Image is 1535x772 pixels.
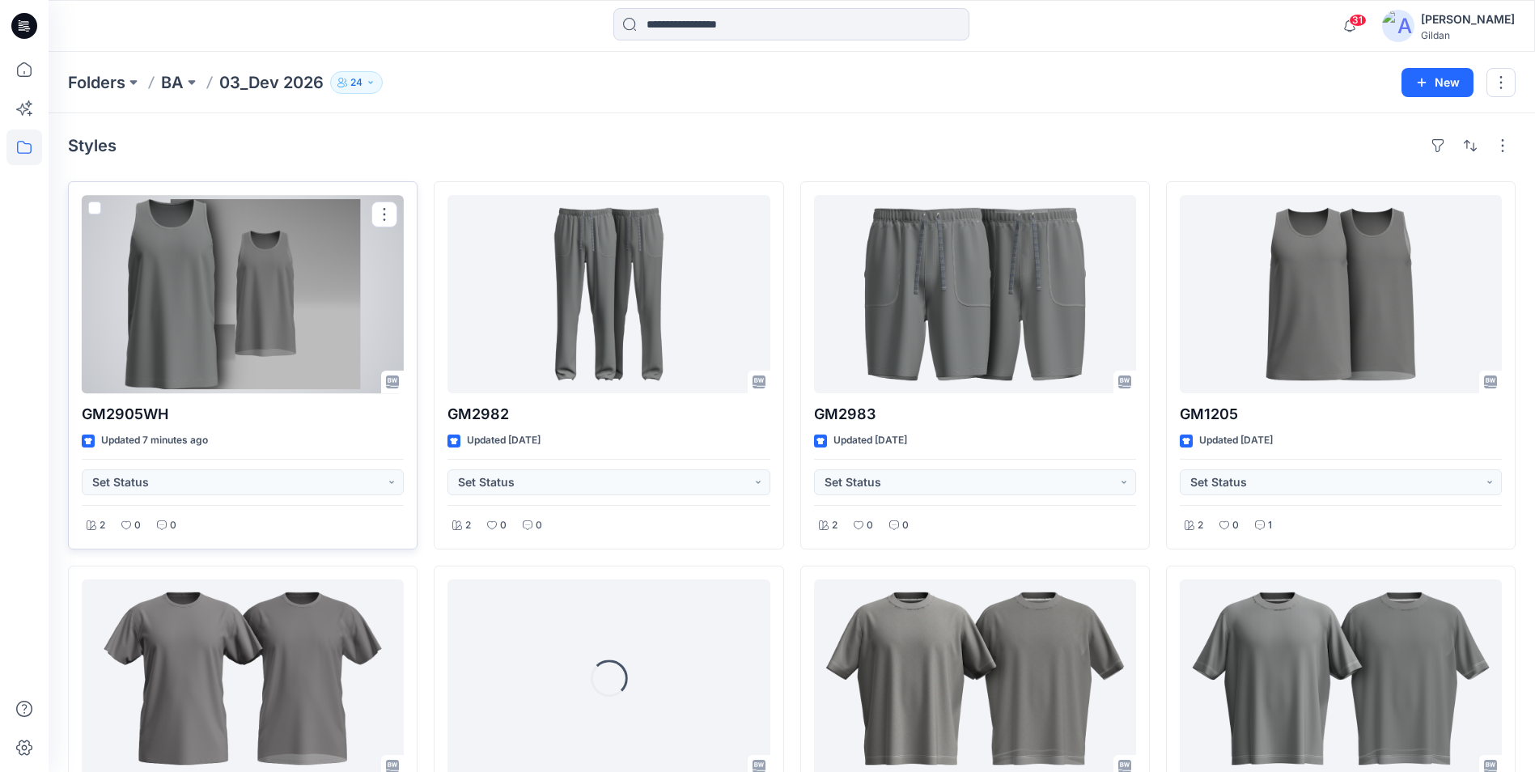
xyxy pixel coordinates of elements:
[161,71,184,94] a: BA
[68,71,125,94] a: Folders
[447,195,770,393] a: GM2982
[82,403,404,426] p: GM2905WH
[814,403,1136,426] p: GM2983
[447,403,770,426] p: GM2982
[465,517,471,534] p: 2
[1198,517,1203,534] p: 2
[82,195,404,393] a: GM2905WH
[833,432,907,449] p: Updated [DATE]
[467,432,541,449] p: Updated [DATE]
[1349,14,1367,27] span: 31
[350,74,363,91] p: 24
[867,517,873,534] p: 0
[1421,10,1515,29] div: [PERSON_NAME]
[170,517,176,534] p: 0
[1382,10,1414,42] img: avatar
[1180,195,1502,393] a: GM1205
[134,517,141,534] p: 0
[100,517,105,534] p: 2
[1199,432,1273,449] p: Updated [DATE]
[68,136,117,155] h4: Styles
[832,517,837,534] p: 2
[101,432,208,449] p: Updated 7 minutes ago
[1401,68,1474,97] button: New
[1268,517,1272,534] p: 1
[536,517,542,534] p: 0
[1232,517,1239,534] p: 0
[500,517,507,534] p: 0
[1421,29,1515,41] div: Gildan
[219,71,324,94] p: 03_Dev 2026
[902,517,909,534] p: 0
[330,71,383,94] button: 24
[1180,403,1502,426] p: GM1205
[814,195,1136,393] a: GM2983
